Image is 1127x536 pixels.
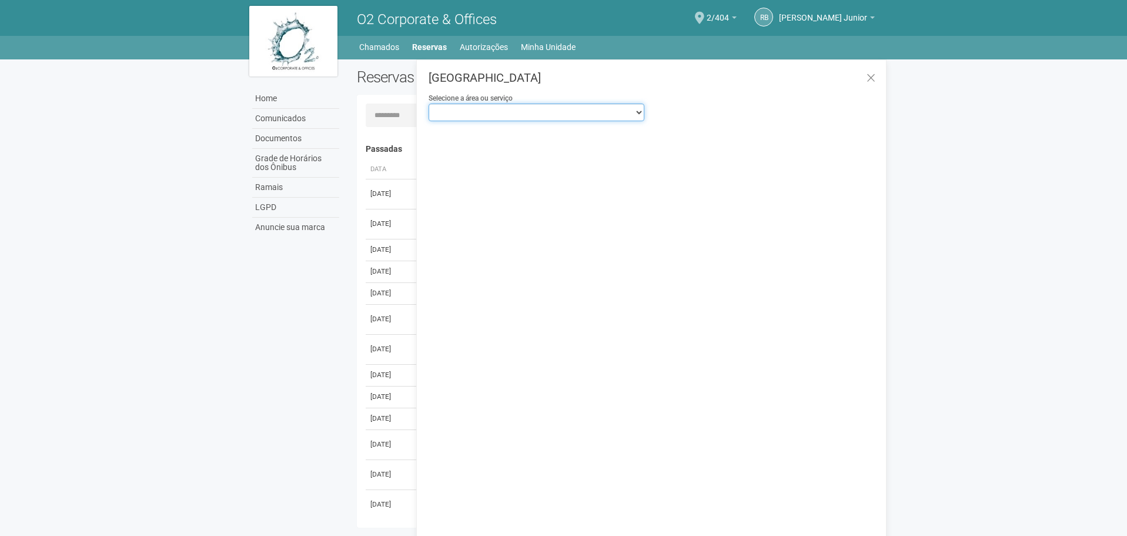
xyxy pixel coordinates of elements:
a: [PERSON_NAME] Junior [779,15,875,24]
td: [DATE] [366,282,413,304]
th: Área ou Serviço [413,160,752,179]
a: Grade de Horários dos Ônibus [252,149,339,178]
td: Sala de Reunião Interna 1 Bloco 2 (até 30 pessoas) [413,430,752,460]
td: [DATE] [366,364,413,386]
td: Sala de Reunião Interna 1 Bloco 2 (até 30 pessoas) [413,408,752,430]
td: Sala de Reunião Interna 1 Bloco 2 (até 30 pessoas) [413,386,752,408]
td: Sala de Reunião Interna 1 Bloco 2 (até 30 pessoas) [413,304,752,334]
td: [DATE] [366,304,413,334]
td: [DATE] [366,460,413,490]
td: [DATE] [366,490,413,520]
td: [DATE] [366,179,413,209]
td: Sala de Reunião Interna 2 Bloco 2 (até 30 pessoas) [413,261,752,282]
h4: Passadas [366,145,870,154]
a: Chamados [359,39,399,55]
td: [DATE] [366,261,413,282]
td: Sala de Reunião Interna 1 Bloco 2 (até 30 pessoas) [413,490,752,520]
td: [DATE] [366,209,413,239]
h2: Reservas [357,68,608,86]
td: Sala de Reunião Interna 1 Bloco 2 (até 30 pessoas) [413,364,752,386]
td: Sala de Reunião Interna 1 Bloco 2 (até 30 pessoas) [413,460,752,490]
td: [DATE] [366,408,413,430]
span: Raul Barrozo da Motta Junior [779,2,867,22]
span: 2/404 [707,2,729,22]
td: [DATE] [366,239,413,261]
a: RB [754,8,773,26]
a: Ramais [252,178,339,198]
a: Minha Unidade [521,39,576,55]
img: logo.jpg [249,6,337,76]
td: Sala de Reunião Interna 1 Bloco 2 (até 30 pessoas) [413,209,752,239]
a: Anuncie sua marca [252,218,339,237]
td: [DATE] [366,430,413,460]
td: Sala de Reunião Interna 1 Bloco 2 (até 30 pessoas) [413,239,752,261]
a: 2/404 [707,15,737,24]
td: [DATE] [366,386,413,408]
a: Reservas [412,39,447,55]
td: Sala de Reunião Interna 1 Bloco 2 (até 30 pessoas) [413,282,752,304]
td: [DATE] [366,334,413,364]
td: Sala de Reunião Externa 3A (até 8 pessoas) [413,179,752,209]
a: Home [252,89,339,109]
span: O2 Corporate & Offices [357,11,497,28]
a: Documentos [252,129,339,149]
a: Comunicados [252,109,339,129]
a: Autorizações [460,39,508,55]
td: Sala de Reunião Interna 1 Bloco 2 (até 30 pessoas) [413,334,752,364]
th: Data [366,160,413,179]
h3: [GEOGRAPHIC_DATA] [429,72,877,84]
a: LGPD [252,198,339,218]
label: Selecione a área ou serviço [429,93,513,104]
